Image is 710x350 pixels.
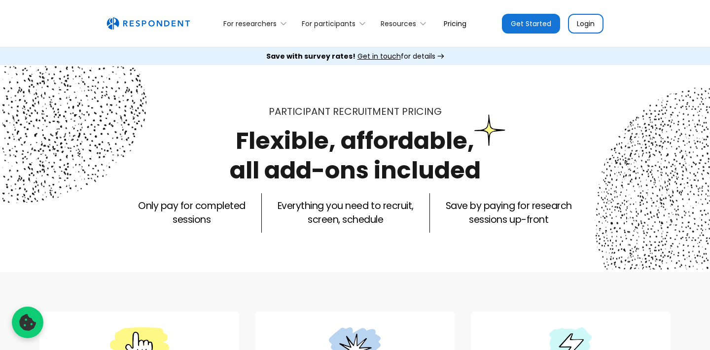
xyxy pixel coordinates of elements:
p: Save by paying for research sessions up-front [446,199,572,227]
strong: Save with survey rates! [266,51,355,61]
div: For researchers [223,19,277,29]
div: For participants [296,12,375,35]
a: Login [568,14,603,34]
div: For researchers [218,12,296,35]
div: For participants [302,19,355,29]
a: Pricing [436,12,474,35]
p: Everything you need to recruit, screen, schedule [278,199,414,227]
a: Get Started [502,14,560,34]
div: for details [266,51,435,61]
p: Only pay for completed sessions [138,199,245,227]
div: Resources [375,12,436,35]
a: home [106,17,190,30]
span: Get in touch [357,51,401,61]
h1: Flexible, affordable, all add-ons included [230,124,481,187]
span: PRICING [402,105,442,118]
div: Resources [381,19,416,29]
img: Untitled UI logotext [106,17,190,30]
span: Participant recruitment [269,105,399,118]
